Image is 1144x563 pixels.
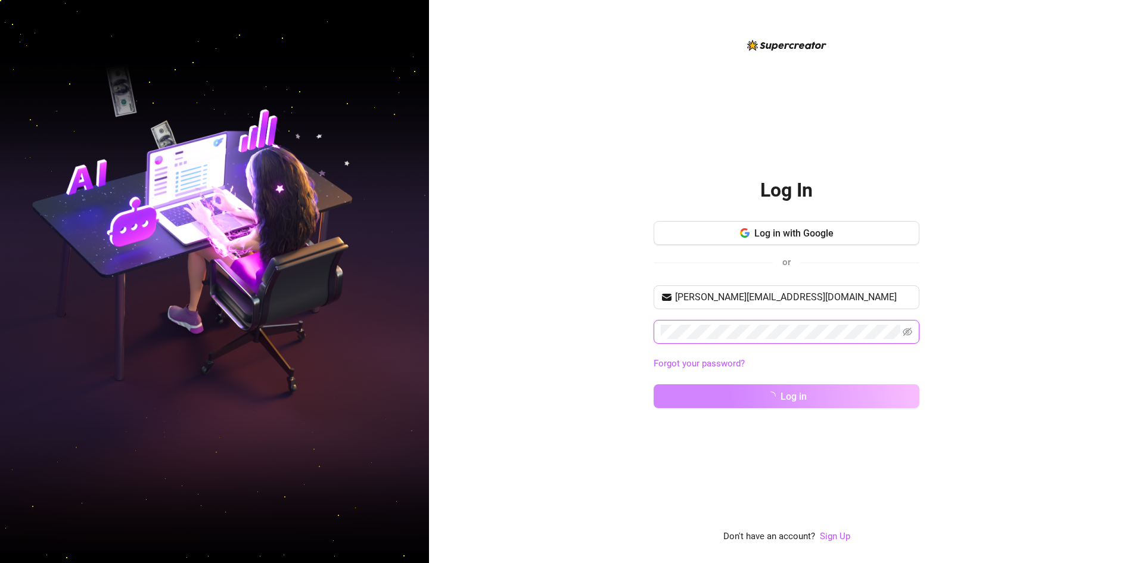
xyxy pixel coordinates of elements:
span: loading [766,391,776,401]
a: Forgot your password? [654,357,919,371]
span: Don't have an account? [723,530,815,544]
span: Log in [781,391,807,402]
a: Forgot your password? [654,358,745,369]
a: Sign Up [820,530,850,544]
input: Your email [675,290,912,304]
a: Sign Up [820,531,850,542]
button: Log in [654,384,919,408]
h2: Log In [760,178,813,203]
span: eye-invisible [903,327,912,337]
span: or [782,257,791,267]
button: Log in with Google [654,221,919,245]
img: logo-BBDzfeDw.svg [747,40,826,51]
span: Log in with Google [754,228,834,239]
